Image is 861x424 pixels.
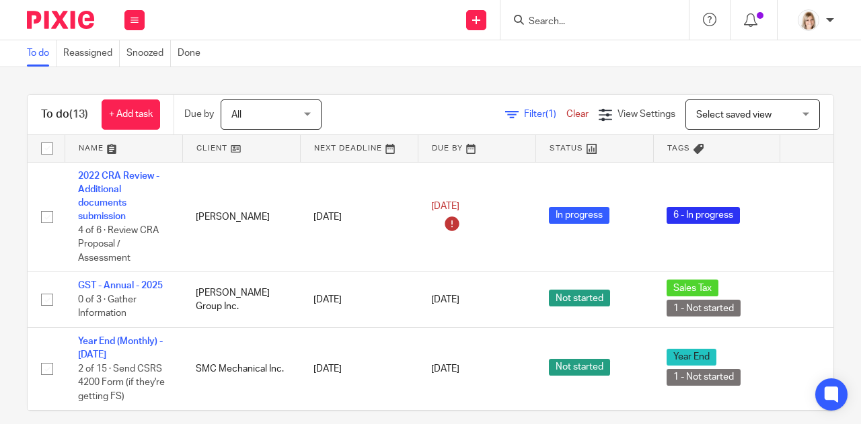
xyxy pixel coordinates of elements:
[566,110,589,119] a: Clear
[667,144,690,152] span: Tags
[431,202,459,211] span: [DATE]
[300,272,418,327] td: [DATE]
[78,171,159,222] a: 2022 CRA Review - Additional documents submission
[78,337,163,359] a: Year End (Monthly) - [DATE]
[78,226,159,263] span: 4 of 6 · Review CRA Proposal / Assessment
[27,40,57,67] a: To do
[63,40,120,67] a: Reassigned
[231,110,241,120] span: All
[667,300,741,316] span: 1 - Not started
[667,369,741,386] span: 1 - Not started
[69,109,88,120] span: (13)
[524,110,566,119] span: Filter
[184,108,214,121] p: Due by
[696,110,772,120] span: Select saved view
[27,11,94,29] img: Pixie
[182,272,300,327] td: [PERSON_NAME] Group Inc.
[102,99,160,130] a: + Add task
[300,327,418,410] td: [DATE]
[431,364,459,374] span: [DATE]
[182,327,300,410] td: SMC Mechanical Inc.
[431,295,459,304] span: [DATE]
[667,207,740,224] span: 6 - In progress
[300,162,418,272] td: [DATE]
[546,110,556,119] span: (1)
[549,207,609,224] span: In progress
[78,281,163,290] a: GST - Annual - 2025
[41,108,88,122] h1: To do
[182,162,300,272] td: [PERSON_NAME]
[78,295,137,319] span: 0 of 3 · Gather Information
[527,16,648,28] input: Search
[798,9,819,31] img: Tayler%20Headshot%20Compressed%20Resized%202.jpg
[667,349,716,366] span: Year End
[667,280,718,296] span: Sales Tax
[78,364,165,401] span: 2 of 15 · Send CSRS 4200 Form (if they're getting FS)
[549,359,610,376] span: Not started
[126,40,171,67] a: Snoozed
[549,290,610,306] span: Not started
[178,40,207,67] a: Done
[617,110,675,119] span: View Settings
